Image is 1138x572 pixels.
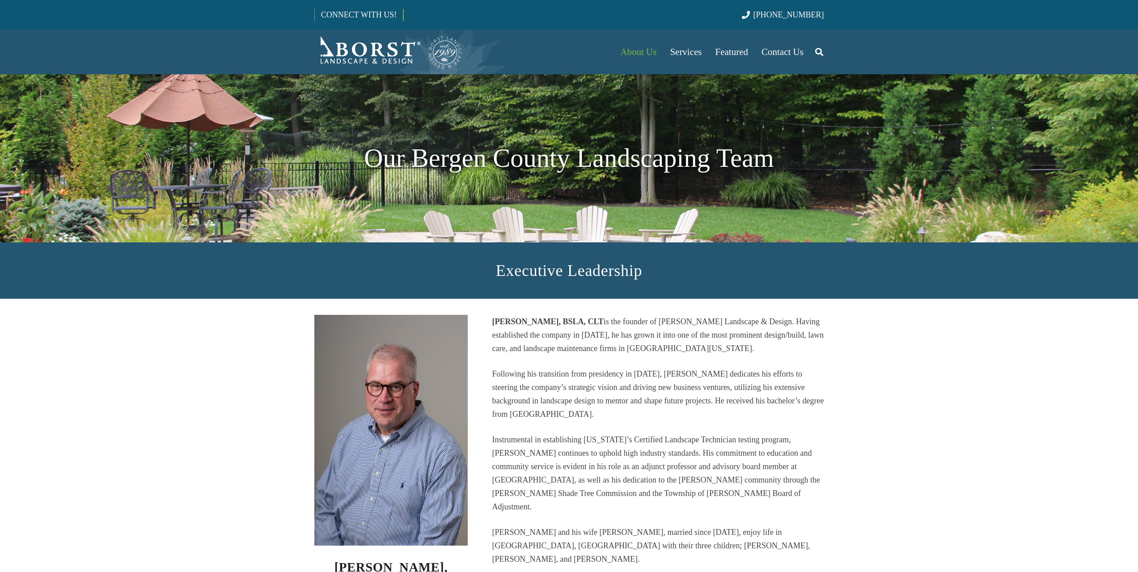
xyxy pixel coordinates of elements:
p: Instrumental in establishing [US_STATE]’s Certified Landscape Technician testing program, [PERSON... [492,433,824,513]
span: Services [670,47,702,57]
a: Contact Us [755,30,810,74]
a: About Us [613,30,663,74]
a: [PHONE_NUMBER] [742,10,824,19]
p: is the founder of [PERSON_NAME] Landscape & Design. Having established the company in [DATE], he ... [492,315,824,355]
span: Featured [715,47,748,57]
a: CONNECT WITH US! [315,4,403,25]
a: Search [810,41,828,63]
p: [PERSON_NAME] and his wife [PERSON_NAME], married since [DATE], enjoy life in [GEOGRAPHIC_DATA], ... [492,525,824,566]
span: [PHONE_NUMBER] [753,10,824,19]
a: Services [663,30,708,74]
span: Contact Us [761,47,804,57]
h1: Our Bergen County Landscaping Team [314,139,824,178]
span: About Us [620,47,656,57]
strong: [PERSON_NAME], BSLA, CLT [492,317,603,326]
h2: Executive Leadership [314,258,824,283]
a: Borst-Logo [314,34,463,70]
a: Featured [709,30,755,74]
p: Following his transition from presidency in [DATE], [PERSON_NAME] dedicates his efforts to steeri... [492,367,824,421]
